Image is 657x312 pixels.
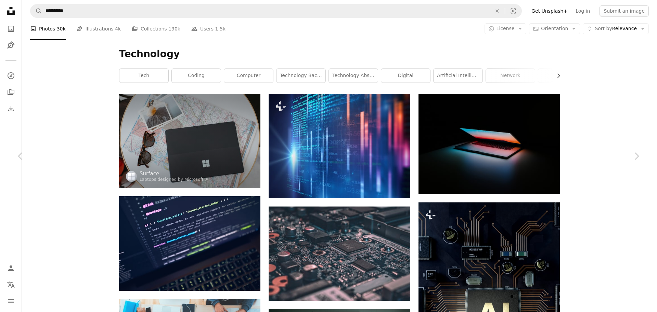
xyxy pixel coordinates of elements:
a: technology abstract [329,69,378,83]
button: Search Unsplash [30,4,42,17]
a: Log in [571,5,594,16]
a: turned on gray laptop computer [119,240,260,246]
a: Get Unsplash+ [527,5,571,16]
a: tech [119,69,168,83]
a: Collections 190k [132,18,180,40]
a: macro photography of black circuit board [269,250,410,257]
a: Surface [140,170,208,177]
button: Visual search [505,4,521,17]
a: gray and black laptop computer on surface [418,141,560,147]
span: 190k [168,25,180,33]
a: Illustrations [4,38,18,52]
a: Users 1.5k [191,18,226,40]
span: Relevance [595,25,637,32]
a: technology background [276,69,325,83]
a: Next [616,123,657,189]
img: a laptop computer sitting on top of a white table [119,94,260,188]
a: digital [381,69,430,83]
a: a laptop computer sitting on top of a white table [119,138,260,144]
a: digital code number abstract background, represent coding technology and programming languages. [269,143,410,149]
a: Laptops designed by Microsoft ↗ [140,177,208,182]
a: computer [224,69,273,83]
button: Submit an image [600,5,649,16]
button: Sort byRelevance [583,23,649,34]
span: 4k [115,25,121,33]
img: macro photography of black circuit board [269,207,410,301]
img: Go to Surface's profile [126,171,137,182]
a: data [538,69,587,83]
span: Sort by [595,26,612,31]
a: coding [172,69,221,83]
img: gray and black laptop computer on surface [418,94,560,194]
a: Illustrations 4k [77,18,121,40]
button: Clear [490,4,505,17]
button: License [485,23,527,34]
a: Photos [4,22,18,36]
button: Language [4,278,18,291]
span: 1.5k [215,25,226,33]
form: Find visuals sitewide [30,4,522,18]
a: Collections [4,85,18,99]
a: Log in / Sign up [4,261,18,275]
img: turned on gray laptop computer [119,196,260,290]
span: License [497,26,515,31]
h1: Technology [119,48,560,60]
button: scroll list to the right [552,69,560,83]
img: digital code number abstract background, represent coding technology and programming languages. [269,94,410,198]
button: Menu [4,294,18,308]
a: network [486,69,535,83]
button: Orientation [529,23,580,34]
a: artificial intelligence [434,69,482,83]
span: Orientation [541,26,568,31]
a: Download History [4,102,18,115]
a: Explore [4,69,18,83]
